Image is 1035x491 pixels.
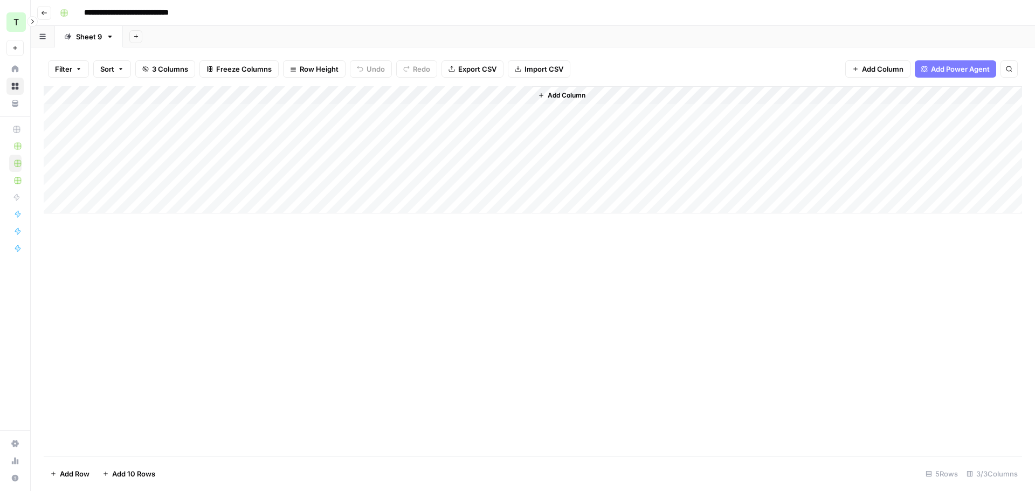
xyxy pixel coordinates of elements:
[931,64,990,74] span: Add Power Agent
[548,91,585,100] span: Add Column
[915,60,996,78] button: Add Power Agent
[60,468,89,479] span: Add Row
[525,64,563,74] span: Import CSV
[508,60,570,78] button: Import CSV
[350,60,392,78] button: Undo
[367,64,385,74] span: Undo
[13,16,19,29] span: T
[6,78,24,95] a: Browse
[534,88,590,102] button: Add Column
[396,60,437,78] button: Redo
[152,64,188,74] span: 3 Columns
[216,64,272,74] span: Freeze Columns
[199,60,279,78] button: Freeze Columns
[112,468,155,479] span: Add 10 Rows
[6,469,24,487] button: Help + Support
[100,64,114,74] span: Sort
[55,26,123,47] a: Sheet 9
[921,465,962,482] div: 5 Rows
[458,64,496,74] span: Export CSV
[44,465,96,482] button: Add Row
[6,60,24,78] a: Home
[48,60,89,78] button: Filter
[6,435,24,452] a: Settings
[441,60,503,78] button: Export CSV
[845,60,910,78] button: Add Column
[6,452,24,469] a: Usage
[76,31,102,42] div: Sheet 9
[96,465,162,482] button: Add 10 Rows
[413,64,430,74] span: Redo
[135,60,195,78] button: 3 Columns
[283,60,346,78] button: Row Height
[862,64,903,74] span: Add Column
[93,60,131,78] button: Sort
[6,9,24,36] button: Workspace: TY SEO Team
[6,95,24,112] a: Your Data
[55,64,72,74] span: Filter
[962,465,1022,482] div: 3/3 Columns
[300,64,339,74] span: Row Height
